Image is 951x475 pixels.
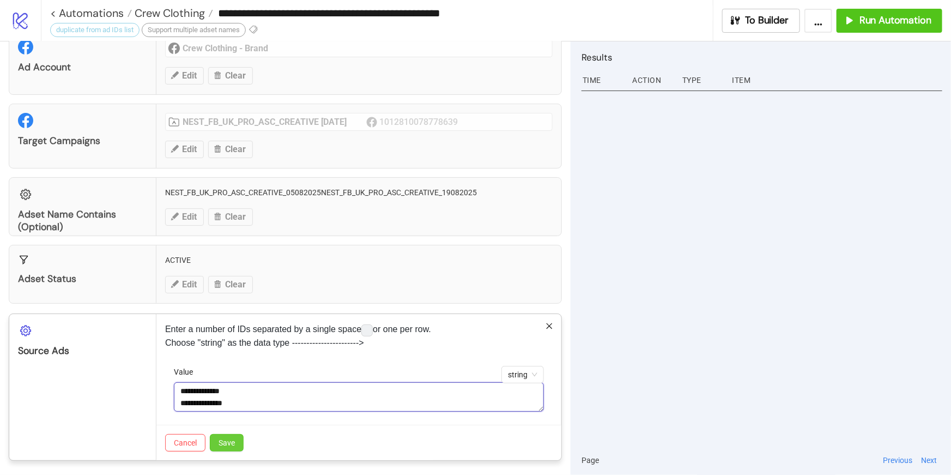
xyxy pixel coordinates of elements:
button: Run Automation [837,9,942,33]
span: Save [219,438,235,447]
button: Save [210,434,244,452]
div: duplicate from ad IDs list [50,23,140,37]
span: Crew Clothing [132,6,205,20]
button: Next [918,454,940,466]
div: Source Ads [18,345,147,357]
a: Crew Clothing [132,8,213,19]
p: Enter a number of IDs separated by a single space or one per row. Choose "string" as the data typ... [165,323,553,349]
span: Run Automation [859,14,931,27]
div: Support multiple adset names [142,23,246,37]
div: Item [731,70,943,91]
div: Action [632,70,674,91]
span: close [546,322,553,330]
span: string [508,366,537,383]
textarea: Value [174,382,544,412]
span: Cancel [174,438,197,447]
div: Time [581,70,624,91]
label: Value [174,366,200,378]
button: Previous [880,454,916,466]
span: To Builder [746,14,789,27]
h2: Results [581,50,942,64]
button: ... [804,9,832,33]
button: To Builder [722,9,801,33]
span: Page [581,454,599,466]
div: Type [681,70,724,91]
button: Cancel [165,434,205,452]
a: < Automations [50,8,132,19]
